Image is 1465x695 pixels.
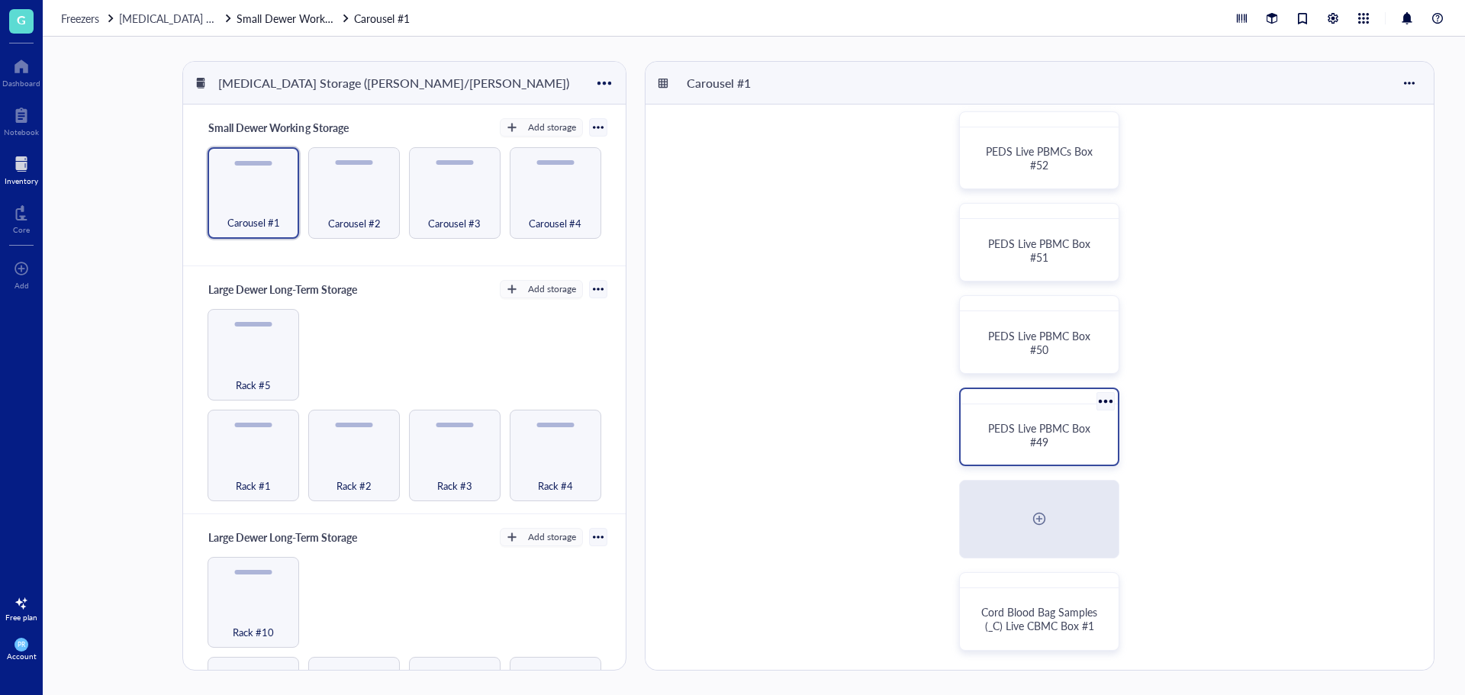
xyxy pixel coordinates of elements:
[5,152,38,185] a: Inventory
[119,10,233,27] a: [MEDICAL_DATA] Storage ([PERSON_NAME]/[PERSON_NAME])
[528,530,576,544] div: Add storage
[17,10,26,29] span: G
[988,328,1093,357] span: PEDS Live PBMC Box #50
[988,420,1093,449] span: PEDS Live PBMC Box #49
[2,79,40,88] div: Dashboard
[5,176,38,185] div: Inventory
[336,478,372,494] span: Rack #2
[201,278,363,300] div: Large Dewer Long-Term Storage
[500,528,583,546] button: Add storage
[7,652,37,661] div: Account
[201,117,355,138] div: Small Dewer Working Storage
[981,604,1100,633] span: Cord Blood Bag Samples (_C) Live CBMC Box #1
[13,201,30,234] a: Core
[529,215,581,232] span: Carousel #4
[14,281,29,290] div: Add
[500,280,583,298] button: Add storage
[119,11,424,26] span: [MEDICAL_DATA] Storage ([PERSON_NAME]/[PERSON_NAME])
[538,478,573,494] span: Rack #4
[528,282,576,296] div: Add storage
[211,70,576,96] div: [MEDICAL_DATA] Storage ([PERSON_NAME]/[PERSON_NAME])
[18,641,25,648] span: PR
[2,54,40,88] a: Dashboard
[5,613,37,622] div: Free plan
[328,215,381,232] span: Carousel #2
[4,127,39,137] div: Notebook
[988,236,1093,265] span: PEDS Live PBMC Box #51
[237,10,413,27] a: Small Dewer Working StorageCarousel #1
[437,478,472,494] span: Rack #3
[61,11,99,26] span: Freezers
[680,70,771,96] div: Carousel #1
[986,143,1096,172] span: PEDS Live PBMCs Box #52
[227,214,280,231] span: Carousel #1
[428,215,481,232] span: Carousel #3
[528,121,576,134] div: Add storage
[236,377,271,394] span: Rack #5
[500,118,583,137] button: Add storage
[61,10,116,27] a: Freezers
[13,225,30,234] div: Core
[236,478,271,494] span: Rack #1
[4,103,39,137] a: Notebook
[233,624,274,641] span: Rack #10
[201,526,363,548] div: Large Dewer Long-Term Storage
